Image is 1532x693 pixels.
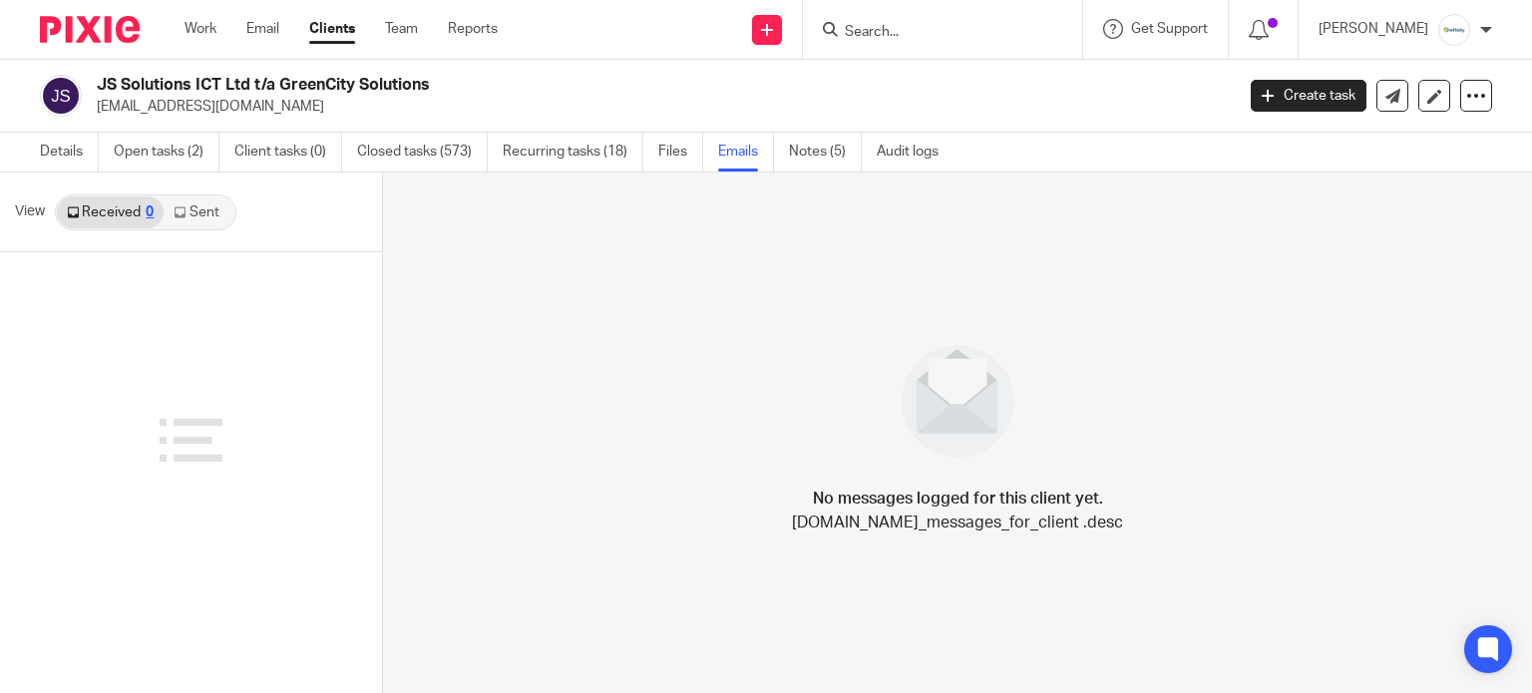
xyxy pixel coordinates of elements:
[792,511,1123,534] p: [DOMAIN_NAME]_messages_for_client .desc
[164,196,233,228] a: Sent
[15,201,45,222] span: View
[503,133,643,172] a: Recurring tasks (18)
[234,133,342,172] a: Client tasks (0)
[1251,80,1366,112] a: Create task
[246,19,279,39] a: Email
[40,75,82,117] img: svg%3E
[658,133,703,172] a: Files
[146,205,154,219] div: 0
[1131,22,1208,36] span: Get Support
[40,133,99,172] a: Details
[789,133,862,172] a: Notes (5)
[309,19,355,39] a: Clients
[40,16,140,43] img: Pixie
[114,133,219,172] a: Open tasks (2)
[813,487,1103,511] h4: No messages logged for this client yet.
[448,19,498,39] a: Reports
[889,332,1027,471] img: image
[877,133,954,172] a: Audit logs
[1319,19,1428,39] p: [PERSON_NAME]
[97,75,996,96] h2: JS Solutions ICT Ltd t/a GreenCity Solutions
[357,133,488,172] a: Closed tasks (573)
[843,24,1022,42] input: Search
[385,19,418,39] a: Team
[718,133,774,172] a: Emails
[97,97,1221,117] p: [EMAIL_ADDRESS][DOMAIN_NAME]
[57,196,164,228] a: Received0
[1438,14,1470,46] img: Infinity%20Logo%20with%20Whitespace%20.png
[185,19,216,39] a: Work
